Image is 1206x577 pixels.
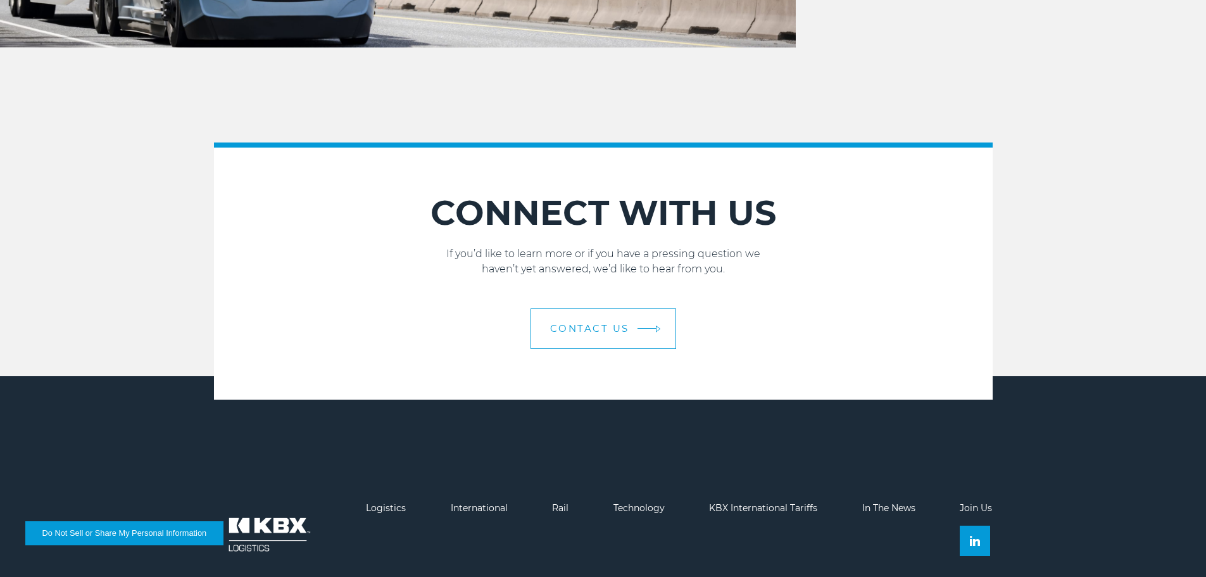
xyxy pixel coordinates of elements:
[214,246,993,277] p: If you’d like to learn more or if you have a pressing question we haven’t yet answered, we’d like...
[970,536,980,546] img: Linkedin
[709,502,817,514] a: KBX International Tariffs
[655,326,660,333] img: arrow
[531,308,676,349] a: Contact Us arrow arrow
[613,502,665,514] a: Technology
[214,192,993,234] h2: CONNECT WITH US
[550,324,629,333] span: Contact Us
[862,502,915,514] a: In The News
[451,502,508,514] a: International
[214,503,322,566] img: kbx logo
[960,502,992,514] a: Join Us
[366,502,406,514] a: Logistics
[25,521,223,545] button: Do Not Sell or Share My Personal Information
[552,502,568,514] a: Rail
